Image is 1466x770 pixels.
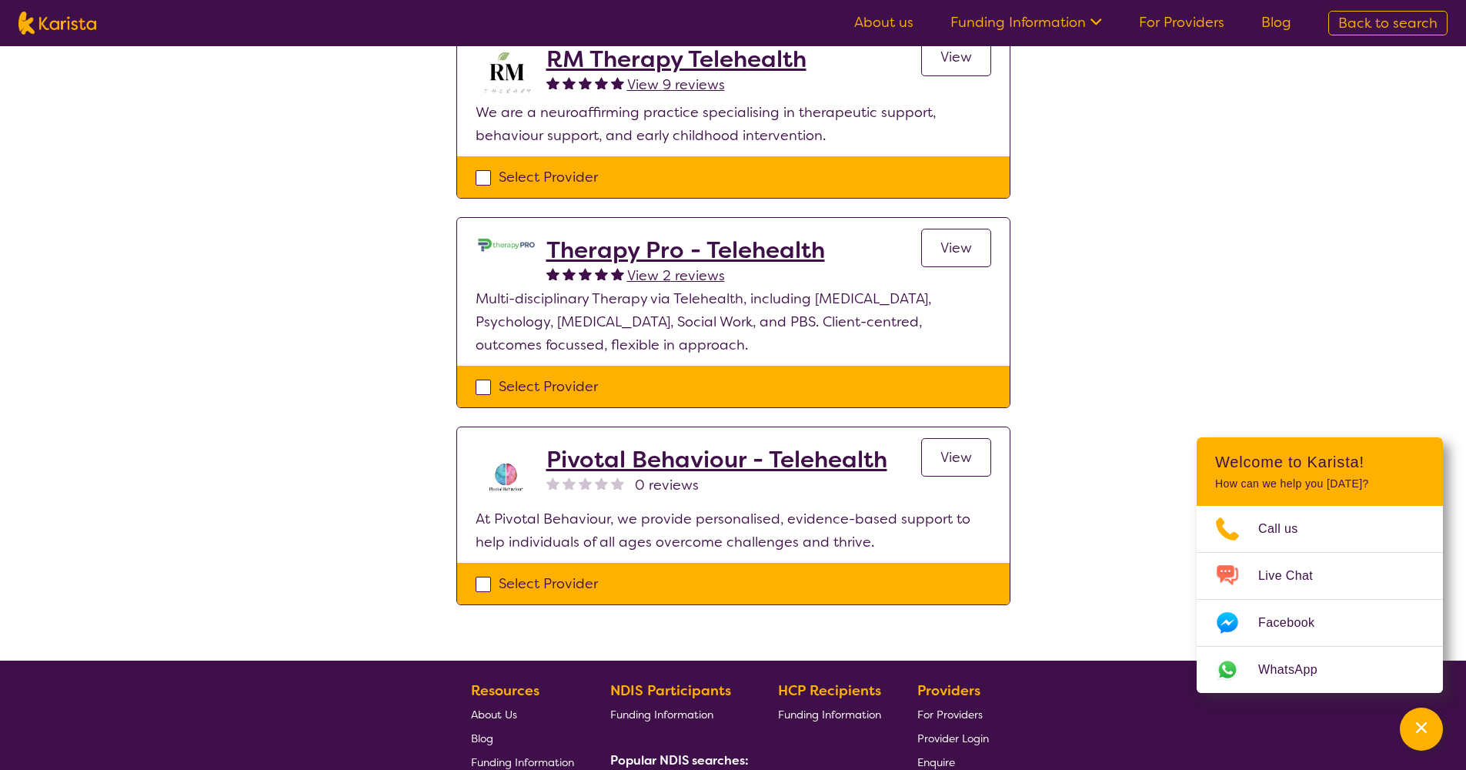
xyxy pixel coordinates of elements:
[1400,708,1443,751] button: Channel Menu
[940,448,972,467] span: View
[917,702,989,726] a: For Providers
[1258,611,1333,634] span: Facebook
[611,76,624,89] img: fullstar
[471,726,574,750] a: Blog
[611,267,624,280] img: fullstar
[476,507,991,554] p: At Pivotal Behaviour, we provide personalised, evidence-based support to help individuals of all ...
[546,446,887,474] a: Pivotal Behaviour - Telehealth
[921,438,991,477] a: View
[476,446,537,507] img: s8av3rcikle0tbnjpqc8.png
[778,702,881,726] a: Funding Information
[917,731,989,745] span: Provider Login
[778,708,881,721] span: Funding Information
[917,726,989,750] a: Provider Login
[627,75,725,94] span: View 9 reviews
[950,13,1102,32] a: Funding Information
[921,229,991,267] a: View
[940,48,972,66] span: View
[610,708,713,721] span: Funding Information
[546,477,559,490] img: nonereviewstar
[610,681,731,700] b: NDIS Participants
[635,474,699,497] span: 0 reviews
[611,477,624,490] img: nonereviewstar
[476,236,537,253] img: lehxprcbtunjcwin5sb4.jpg
[546,45,806,73] a: RM Therapy Telehealth
[471,681,539,700] b: Resources
[610,702,743,726] a: Funding Information
[595,76,608,89] img: fullstar
[1215,477,1424,490] p: How can we help you [DATE]?
[476,101,991,147] p: We are a neuroaffirming practice specialising in therapeutic support, behaviour support, and earl...
[778,681,881,700] b: HCP Recipients
[921,38,991,76] a: View
[610,752,749,768] b: Popular NDIS searches:
[563,76,576,89] img: fullstar
[854,13,913,32] a: About us
[579,76,592,89] img: fullstar
[18,12,96,35] img: Karista logo
[595,267,608,280] img: fullstar
[471,755,574,769] span: Funding Information
[563,267,576,280] img: fullstar
[471,708,517,721] span: About Us
[579,477,592,490] img: nonereviewstar
[1197,437,1443,693] div: Channel Menu
[1258,564,1331,588] span: Live Chat
[476,287,991,357] p: Multi-disciplinary Therapy via Telehealth, including [MEDICAL_DATA], Psychology, [MEDICAL_DATA], ...
[1261,13,1291,32] a: Blog
[1197,647,1443,693] a: Web link opens in a new tab.
[563,477,576,490] img: nonereviewstar
[546,76,559,89] img: fullstar
[940,239,972,257] span: View
[546,267,559,280] img: fullstar
[917,681,980,700] b: Providers
[546,236,825,264] a: Therapy Pro - Telehealth
[471,731,493,745] span: Blog
[476,45,537,101] img: b3hjthhf71fnbidirs13.png
[1197,506,1443,693] ul: Choose channel
[627,266,725,285] span: View 2 reviews
[1338,14,1438,32] span: Back to search
[1139,13,1224,32] a: For Providers
[1215,453,1424,471] h2: Welcome to Karista!
[471,702,574,726] a: About Us
[579,267,592,280] img: fullstar
[1328,11,1448,35] a: Back to search
[917,708,983,721] span: For Providers
[627,264,725,287] a: View 2 reviews
[627,73,725,96] a: View 9 reviews
[595,477,608,490] img: nonereviewstar
[1258,517,1317,541] span: Call us
[1258,658,1336,681] span: WhatsApp
[917,755,955,769] span: Enquire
